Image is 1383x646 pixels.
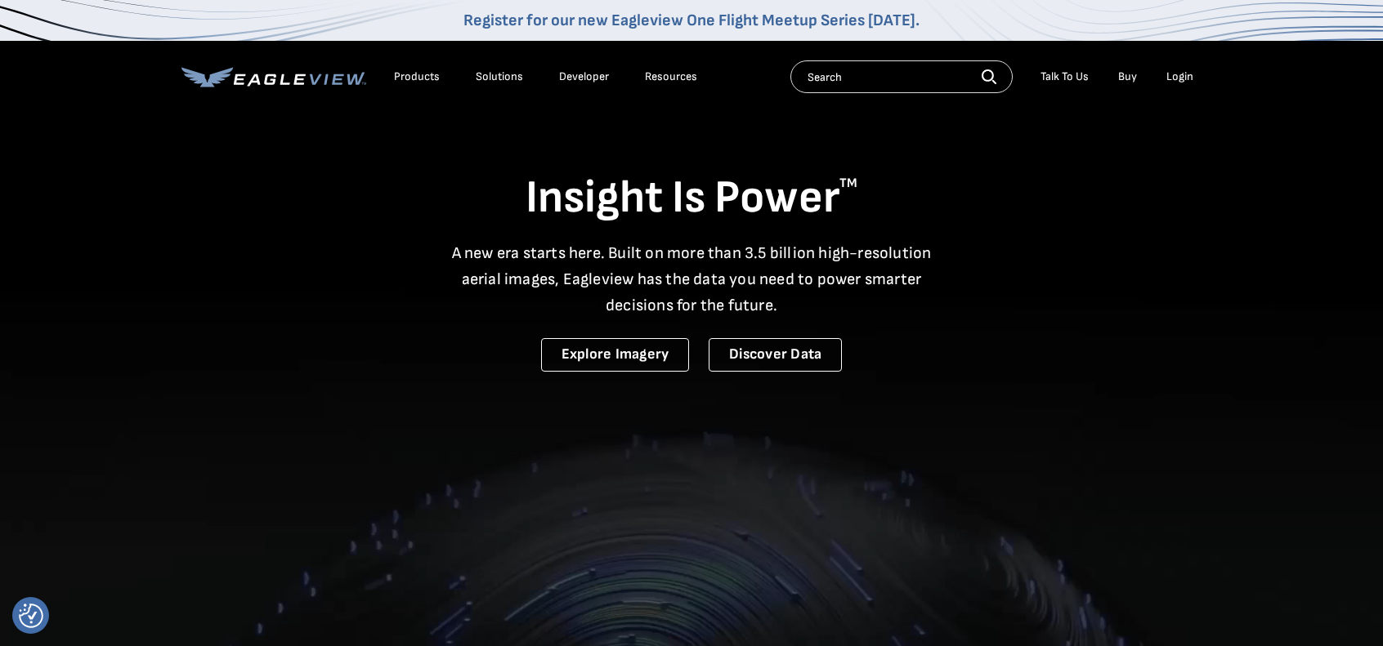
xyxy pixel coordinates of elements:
div: Resources [645,69,697,84]
div: Products [394,69,440,84]
h1: Insight Is Power [181,170,1202,227]
button: Consent Preferences [19,604,43,628]
div: Solutions [476,69,523,84]
a: Buy [1118,69,1137,84]
div: Login [1166,69,1193,84]
div: Talk To Us [1041,69,1089,84]
a: Explore Imagery [541,338,690,372]
img: Revisit consent button [19,604,43,628]
sup: TM [839,176,857,191]
input: Search [790,60,1013,93]
p: A new era starts here. Built on more than 3.5 billion high-resolution aerial images, Eagleview ha... [441,240,942,319]
a: Register for our new Eagleview One Flight Meetup Series [DATE]. [463,11,920,30]
a: Developer [559,69,609,84]
a: Discover Data [709,338,842,372]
